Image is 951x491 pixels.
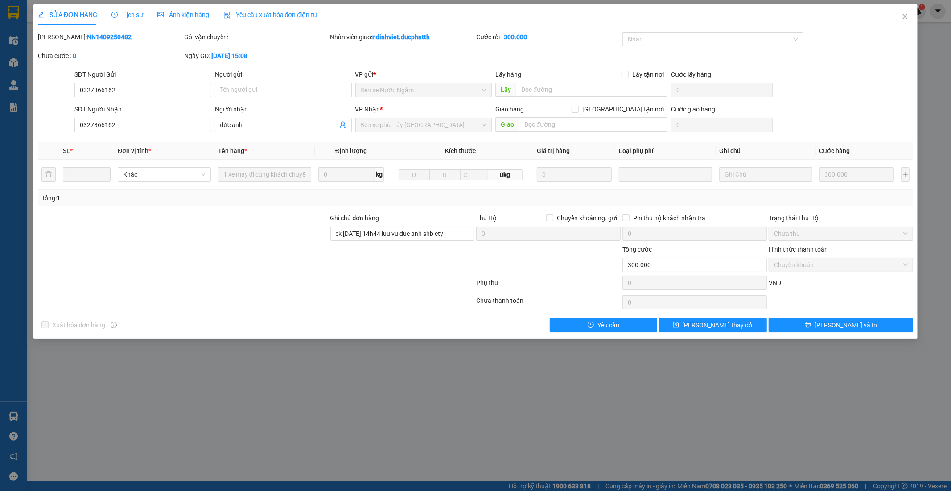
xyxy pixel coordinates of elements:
[361,118,487,132] span: Bến xe phía Tây Thanh Hóa
[550,318,658,332] button: exclamation-circleYêu cầu
[537,167,612,182] input: 0
[184,51,329,61] div: Ngày GD:
[460,169,488,180] input: C
[504,33,527,41] b: 300.000
[373,33,430,41] b: ndinhviet.ducphatth
[330,227,475,241] input: Ghi chú đơn hàng
[38,32,182,42] div: [PERSON_NAME]:
[774,258,908,272] span: Chuyển khoản
[683,320,754,330] span: [PERSON_NAME] thay đổi
[223,11,317,18] span: Yêu cầu xuất hóa đơn điện tử
[38,51,182,61] div: Chưa cước :
[429,169,461,180] input: R
[537,147,570,154] span: Giá trị hàng
[111,12,118,18] span: clock-circle
[495,71,521,78] span: Lấy hàng
[819,167,894,182] input: 0
[335,147,367,154] span: Định lượng
[671,118,773,132] input: Cước giao hàng
[774,227,908,240] span: Chưa thu
[49,320,109,330] span: Xuất hóa đơn hàng
[123,168,206,181] span: Khác
[157,11,209,18] span: Ảnh kiện hàng
[215,104,352,114] div: Người nhận
[375,167,384,182] span: kg
[893,4,918,29] button: Close
[588,322,594,329] span: exclamation-circle
[519,117,667,132] input: Dọc đường
[218,147,247,154] span: Tên hàng
[215,70,352,79] div: Người gửi
[223,12,231,19] img: icon
[355,70,492,79] div: VP gửi
[74,70,211,79] div: SĐT Người Gửi
[488,169,523,180] span: 0kg
[495,117,519,132] span: Giao
[495,106,524,113] span: Giao hàng
[476,215,497,222] span: Thu Hộ
[399,169,430,180] input: D
[445,147,476,154] span: Kích thước
[87,33,132,41] b: NN1409250482
[111,11,143,18] span: Lịch sử
[38,11,97,18] span: SỬA ĐƠN HÀNG
[118,147,151,154] span: Đơn vị tính
[769,213,913,223] div: Trạng thái Thu Hộ
[355,106,380,113] span: VP Nhận
[629,70,667,79] span: Lấy tận nơi
[805,322,811,329] span: printer
[769,246,828,253] label: Hình thức thanh toán
[671,71,711,78] label: Cước lấy hàng
[495,83,516,97] span: Lấy
[157,12,164,18] span: picture
[476,278,622,293] div: Phụ thu
[330,215,379,222] label: Ghi chú đơn hàng
[41,193,367,203] div: Tổng: 1
[476,296,622,311] div: Chưa thanh toán
[111,322,117,328] span: info-circle
[63,147,70,154] span: SL
[671,106,715,113] label: Cước giao hàng
[901,167,910,182] button: plus
[716,142,816,160] th: Ghi chú
[622,246,652,253] span: Tổng cước
[902,13,909,20] span: close
[769,318,913,332] button: printer[PERSON_NAME] và In
[361,83,487,97] span: Bến xe Nước Ngầm
[630,213,709,223] span: Phí thu hộ khách nhận trả
[819,147,850,154] span: Cước hàng
[218,167,311,182] input: VD: Bàn, Ghế
[330,32,475,42] div: Nhân viên giao:
[719,167,812,182] input: Ghi Chú
[38,12,44,18] span: edit
[74,104,211,114] div: SĐT Người Nhận
[516,83,667,97] input: Dọc đường
[73,52,76,59] b: 0
[815,320,877,330] span: [PERSON_NAME] và In
[476,32,621,42] div: Cước rồi :
[597,320,619,330] span: Yêu cầu
[769,279,781,286] span: VND
[673,322,679,329] span: save
[211,52,247,59] b: [DATE] 15:08
[41,167,56,182] button: delete
[339,121,346,128] span: user-add
[615,142,716,160] th: Loại phụ phí
[184,32,329,42] div: Gói vận chuyển:
[659,318,767,332] button: save[PERSON_NAME] thay đổi
[671,83,773,97] input: Cước lấy hàng
[579,104,667,114] span: [GEOGRAPHIC_DATA] tận nơi
[553,213,621,223] span: Chuyển khoản ng. gửi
